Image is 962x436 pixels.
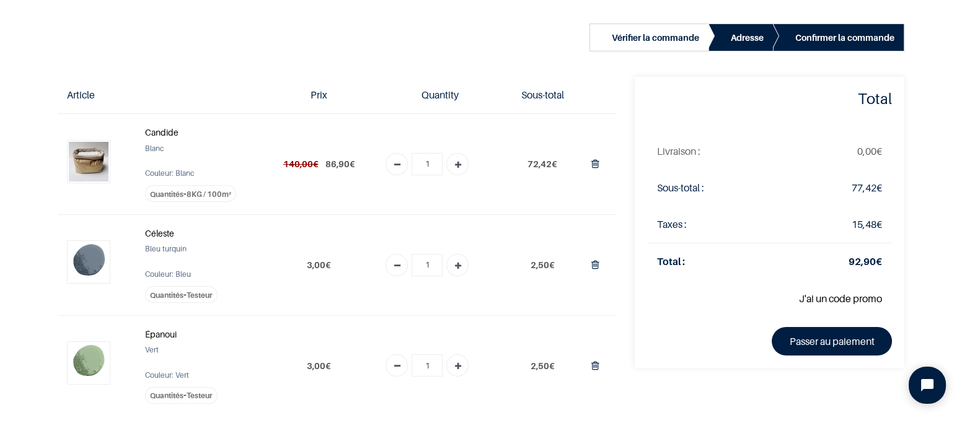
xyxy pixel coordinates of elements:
span: € [531,259,555,270]
span: Testeur [187,290,213,300]
span: € [307,360,331,371]
div: Vérifier la commande [612,30,699,45]
td: Sous-total : [647,170,783,206]
span: € [857,145,882,157]
a: Candide [145,125,179,140]
a: J'ai un code promo [799,292,882,305]
img: Céleste (Testeur) [69,242,108,282]
span: Couleur: Vert [145,370,189,380]
a: Remove one [386,254,408,276]
span: 2,50 [531,259,549,270]
span: € [852,181,882,194]
span: 8KG / 100m² [187,190,231,199]
label: - [145,185,236,202]
div: Adresse [731,30,764,45]
strong: Céleste [145,228,174,238]
a: Supprimer du panier [591,258,599,271]
span: 140,00 [283,159,313,169]
span: 3,00 [307,360,325,371]
a: Céleste [145,226,174,241]
span: Couleur: Bleu [145,269,191,279]
span: 15,48 [852,218,876,230]
th: Quantity [376,77,503,114]
span: 3,00 [307,259,325,270]
th: Prix [262,77,376,114]
span: € [531,360,555,371]
span: Testeur [187,391,213,400]
span: 2,50 [531,360,549,371]
span: 77,42 [852,181,876,194]
strong: Candide [145,127,179,137]
h4: Total [647,89,893,108]
a: Add one [446,354,469,377]
strong: Épanoui [145,329,177,339]
span: Blanc [145,144,164,153]
span: € [325,159,355,169]
a: Add one [446,254,469,276]
strong: € [849,255,882,268]
span: Quantités [150,391,183,400]
span: 92,90 [849,255,876,268]
iframe: Tidio Chat [898,356,956,414]
span: 72,42 [527,159,552,169]
span: € [852,218,882,230]
del: € [283,159,319,169]
a: Supprimer du panier [591,157,599,170]
td: Taxes : [647,206,783,243]
th: Sous-total [504,77,581,114]
span: € [527,159,557,169]
div: Confirmer la commande [795,30,894,45]
img: Épanoui (Testeur) [69,343,108,383]
span: Quantités [150,190,183,199]
label: - [145,387,218,404]
img: Candide (8KG / 100m²) [69,142,108,181]
a: Remove one [386,153,408,175]
th: Article [58,77,135,114]
a: Add one [446,153,469,175]
span: 86,90 [325,159,350,169]
a: Passer au paiement [772,327,893,355]
a: Épanoui [145,327,177,342]
td: La livraison sera mise à jour après avoir choisi une nouvelle méthode de livraison [647,133,783,170]
span: 0,00 [857,145,876,157]
span: Bleu turquin [145,244,187,253]
a: Remove one [386,354,408,377]
label: - [145,286,218,303]
strong: Total : [657,255,685,268]
a: Supprimer du panier [591,359,599,372]
span: Quantités [150,290,183,300]
span: Couleur: Blanc [145,168,194,178]
span: € [307,259,331,270]
span: Vert [145,345,159,354]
